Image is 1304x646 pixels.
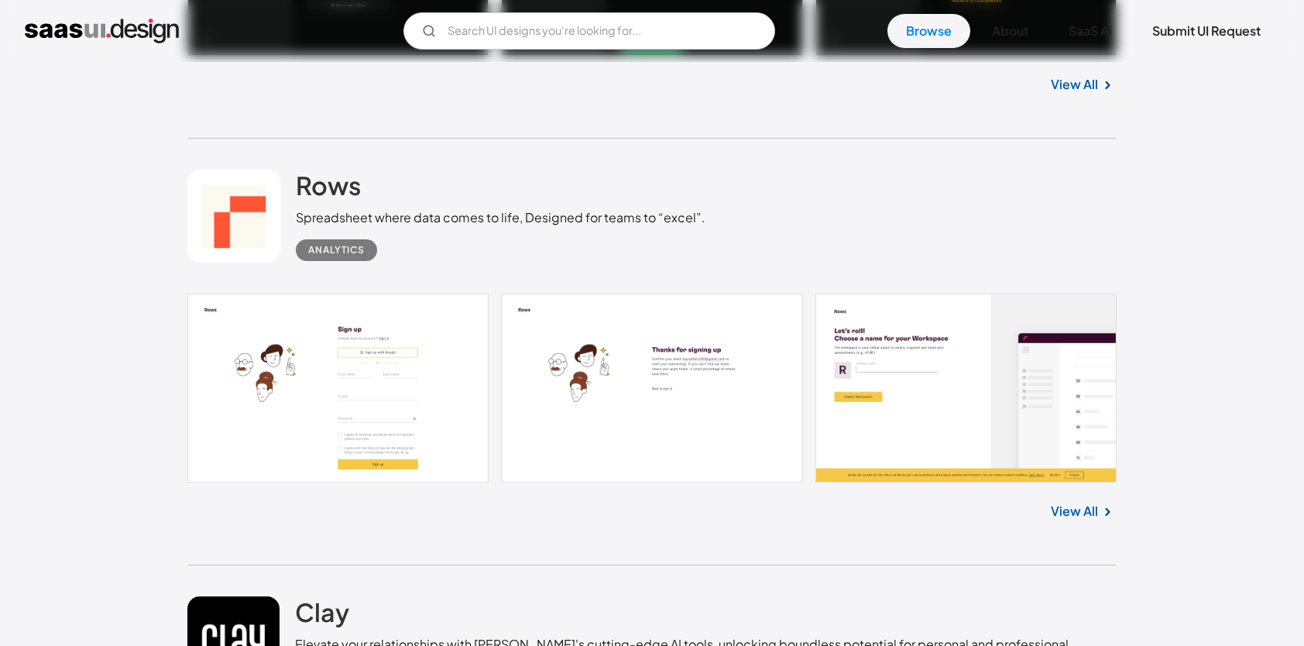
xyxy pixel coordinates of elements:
a: Clay [295,596,349,635]
a: View All [1051,75,1098,94]
h2: Clay [295,596,349,627]
h2: Rows [296,170,361,201]
form: Email Form [403,12,775,50]
a: Browse [887,14,970,48]
a: home [25,19,179,43]
a: SaaS Ai [1050,14,1131,48]
a: View All [1051,502,1098,521]
a: Submit UI Request [1134,14,1279,48]
div: Spreadsheet where data comes to life, Designed for teams to “excel”. [296,208,705,227]
a: About [973,14,1047,48]
div: Analytics [308,241,365,259]
a: Rows [296,170,361,208]
input: Search UI designs you're looking for... [403,12,775,50]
